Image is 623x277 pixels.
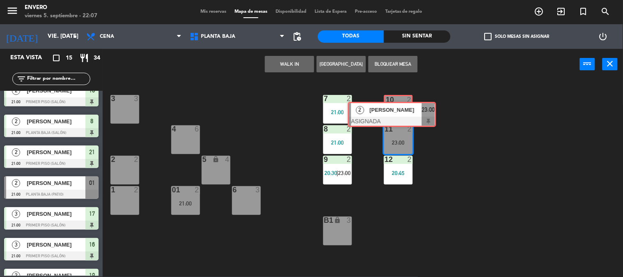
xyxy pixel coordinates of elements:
[318,30,384,43] div: Todas
[310,9,351,14] span: Lista de Espera
[6,5,18,20] button: menu
[111,156,112,163] div: 2
[202,156,203,163] div: 5
[338,170,351,176] span: 23:00
[6,5,18,17] i: menu
[100,34,114,39] span: Cena
[25,4,97,12] div: Envero
[94,53,100,63] span: 34
[334,217,341,224] i: lock
[598,32,608,42] i: power_settings_new
[134,156,139,163] div: 2
[368,56,418,72] button: Bloquear Mesa
[12,241,20,249] span: 3
[337,170,338,176] span: |
[347,217,352,224] div: 3
[601,7,611,16] i: search
[325,170,338,176] span: 20:30
[79,53,89,63] i: restaurant
[27,86,85,95] span: [PERSON_NAME]
[12,179,20,187] span: 2
[91,116,94,126] span: 8
[271,9,310,14] span: Disponibilidad
[580,58,595,70] button: power_input
[12,148,20,157] span: 2
[255,186,260,194] div: 3
[384,170,413,176] div: 20:45
[26,74,90,83] input: Filtrar por nombre...
[195,186,200,194] div: 2
[534,7,544,16] i: add_circle_outline
[27,148,85,157] span: [PERSON_NAME]
[583,59,593,69] i: power_input
[484,33,492,40] span: check_box_outline_blank
[4,53,59,63] div: Esta vista
[381,9,427,14] span: Tarjetas de regalo
[556,7,566,16] i: exit_to_app
[27,210,85,218] span: [PERSON_NAME]
[70,32,80,42] i: arrow_drop_down
[347,156,352,163] div: 2
[265,56,314,72] button: WALK IN
[89,85,95,95] span: 18
[27,179,85,187] span: [PERSON_NAME]
[212,156,219,163] i: lock
[27,240,85,249] span: [PERSON_NAME]
[196,9,230,14] span: Mis reservas
[134,95,139,102] div: 3
[407,96,411,104] div: 2
[384,140,413,145] div: 23:00
[225,156,230,163] div: 4
[201,34,236,39] span: Planta Baja
[111,95,112,102] div: 3
[195,125,200,133] div: 6
[89,147,95,157] span: 21
[347,95,352,102] div: 2
[605,59,615,69] i: close
[579,7,589,16] i: turned_in_not
[111,186,112,194] div: 1
[134,186,139,194] div: 2
[347,125,352,133] div: 2
[171,201,200,206] div: 21:00
[89,209,95,219] span: 17
[351,9,381,14] span: Pre-acceso
[484,33,549,40] label: Solo mesas sin asignar
[230,9,271,14] span: Mapa de mesas
[89,178,95,188] span: 01
[407,125,412,133] div: 2
[89,240,95,249] span: 16
[384,30,451,43] div: Sin sentar
[51,53,61,63] i: crop_square
[27,117,85,126] span: [PERSON_NAME]
[317,56,366,72] button: [GEOGRAPHIC_DATA]
[25,12,97,20] div: viernes 5. septiembre - 22:07
[66,53,72,63] span: 15
[12,210,20,218] span: 3
[292,32,302,42] span: pending_actions
[602,58,618,70] button: close
[323,109,352,115] div: 21:00
[16,74,26,84] i: filter_list
[12,87,20,95] span: 2
[407,156,412,163] div: 2
[323,140,352,145] div: 21:00
[12,118,20,126] span: 2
